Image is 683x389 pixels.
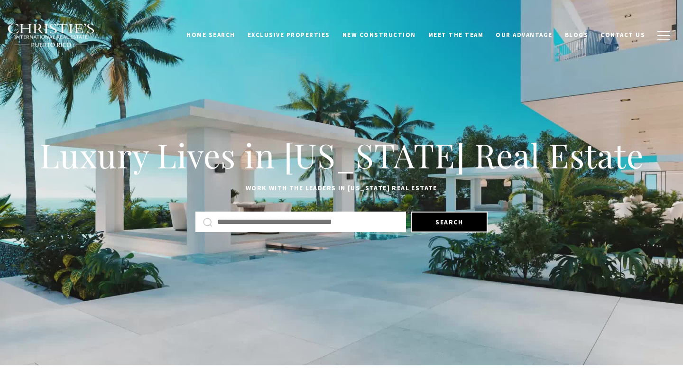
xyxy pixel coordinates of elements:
a: Meet the Team [422,26,490,44]
a: Home Search [180,26,241,44]
button: Search [411,212,488,232]
span: Exclusive Properties [248,31,330,39]
span: New Construction [342,31,416,39]
a: Exclusive Properties [241,26,336,44]
a: Our Advantage [489,26,559,44]
span: Our Advantage [496,31,553,39]
h1: Luxury Lives in [US_STATE] Real Estate [33,134,650,176]
a: New Construction [336,26,422,44]
img: Christie's International Real Estate black text logo [7,23,95,48]
span: Contact Us [600,31,645,39]
span: Blogs [565,31,589,39]
a: Blogs [559,26,595,44]
p: Work with the leaders in [US_STATE] Real Estate [33,183,650,194]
